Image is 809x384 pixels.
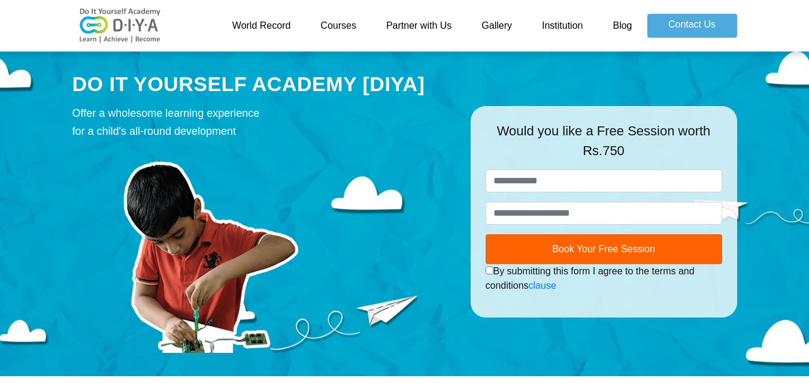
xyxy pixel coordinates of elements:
img: logo-v2.png [72,8,168,44]
div: Would you like a Free Session worth Rs.750 [486,121,722,170]
img: course-prod.png [72,146,348,353]
a: Gallery [466,14,527,38]
a: World Record [217,14,306,38]
div: By submitting this form I agree to the terms and conditions [486,264,722,293]
a: Partner with Us [371,14,466,38]
a: Contact Us [647,14,737,38]
button: Book Your Free Session [486,234,722,264]
a: Institution [527,14,598,38]
a: clause [529,280,556,291]
span: Book Your Free Session [552,244,655,254]
div: Offer a wholesome learning experience for a child's all-round development [72,104,453,140]
div: DO IT YOURSELF ACADEMY [DIYA] [72,70,453,99]
a: Blog [598,14,647,38]
a: Courses [305,14,371,38]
